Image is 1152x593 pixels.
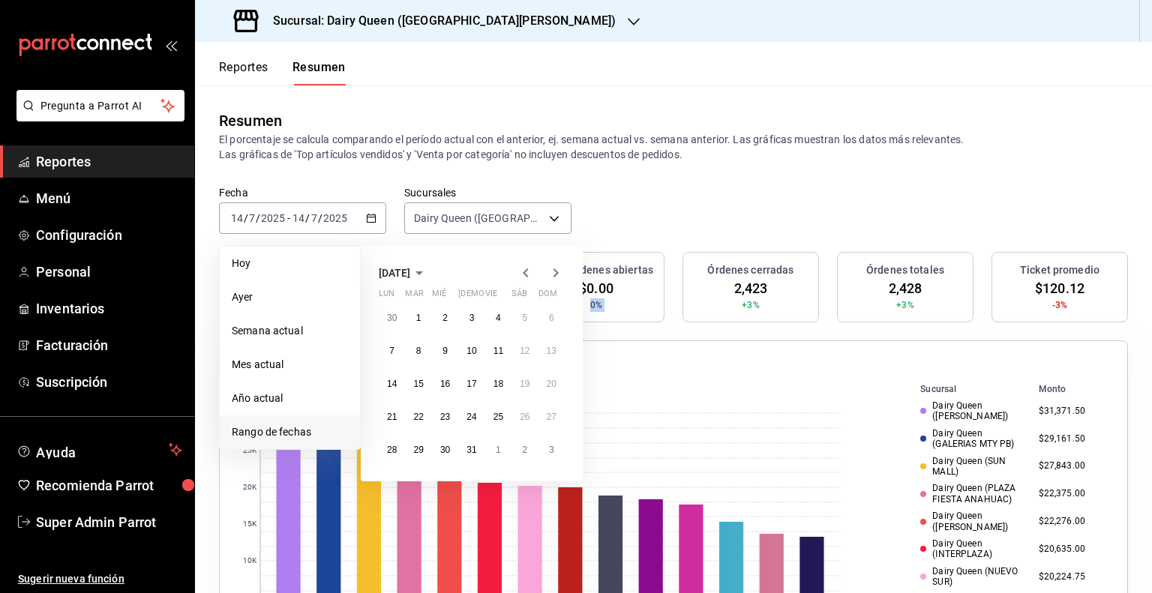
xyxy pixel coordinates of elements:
[496,313,501,323] abbr: 4 de julio de 2025
[734,278,768,298] span: 2,423
[413,379,423,389] abbr: 15 de julio de 2025
[305,212,310,224] span: /
[36,335,182,355] span: Facturación
[432,289,446,304] abbr: miércoles
[920,456,1026,478] div: Dairy Queen (SUN MALL)
[1033,480,1109,508] td: $22,375.00
[466,379,476,389] abbr: 17 de julio de 2025
[379,337,405,364] button: 7 de julio de 2025
[413,445,423,455] abbr: 29 de julio de 2025
[243,484,257,492] text: 20K
[520,379,529,389] abbr: 19 de julio de 2025
[292,212,305,224] input: --
[387,379,397,389] abbr: 14 de julio de 2025
[232,391,348,406] span: Año actual
[1052,298,1067,312] span: -3%
[522,445,527,455] abbr: 2 de agosto de 2025
[511,403,538,430] button: 26 de julio de 2025
[485,370,511,397] button: 18 de julio de 2025
[219,187,386,198] label: Fecha
[165,39,177,51] button: open_drawer_menu
[243,520,257,529] text: 15K
[485,337,511,364] button: 11 de julio de 2025
[379,289,394,304] abbr: lunes
[538,304,565,331] button: 6 de julio de 2025
[485,403,511,430] button: 25 de julio de 2025
[458,289,547,304] abbr: jueves
[36,372,182,392] span: Suscripción
[469,313,475,323] abbr: 3 de julio de 2025
[466,346,476,356] abbr: 10 de julio de 2025
[287,212,290,224] span: -
[458,304,484,331] button: 3 de julio de 2025
[442,346,448,356] abbr: 9 de julio de 2025
[511,289,527,304] abbr: sábado
[1033,508,1109,535] td: $22,276.00
[405,337,431,364] button: 8 de julio de 2025
[520,346,529,356] abbr: 12 de julio de 2025
[493,412,503,422] abbr: 25 de julio de 2025
[36,441,163,459] span: Ayuda
[458,337,484,364] button: 10 de julio de 2025
[549,313,554,323] abbr: 6 de julio de 2025
[379,403,405,430] button: 21 de julio de 2025
[379,436,405,463] button: 28 de julio de 2025
[232,289,348,305] span: Ayer
[405,304,431,331] button: 1 de julio de 2025
[261,12,616,30] h3: Sucursal: Dairy Queen ([GEOGRAPHIC_DATA][PERSON_NAME])
[292,60,346,85] button: Resumen
[389,346,394,356] abbr: 7 de julio de 2025
[511,337,538,364] button: 12 de julio de 2025
[256,212,260,224] span: /
[18,571,182,587] span: Sugerir nueva función
[511,304,538,331] button: 5 de julio de 2025
[549,445,554,455] abbr: 3 de agosto de 2025
[440,445,450,455] abbr: 30 de julio de 2025
[379,304,405,331] button: 30 de junio de 2025
[432,370,458,397] button: 16 de julio de 2025
[387,445,397,455] abbr: 28 de julio de 2025
[36,475,182,496] span: Recomienda Parrot
[1035,278,1084,298] span: $120.12
[547,379,556,389] abbr: 20 de julio de 2025
[379,264,428,282] button: [DATE]
[742,298,759,312] span: +3%
[405,370,431,397] button: 15 de julio de 2025
[36,188,182,208] span: Menú
[493,379,503,389] abbr: 18 de julio de 2025
[36,298,182,319] span: Inventarios
[466,445,476,455] abbr: 31 de julio de 2025
[707,262,793,278] h3: Órdenes cerradas
[920,400,1026,422] div: Dairy Queen ([PERSON_NAME])
[219,60,268,85] button: Reportes
[379,370,405,397] button: 14 de julio de 2025
[1033,425,1109,453] td: $29,161.50
[260,212,286,224] input: ----
[1033,453,1109,481] td: $27,843.00
[920,428,1026,450] div: Dairy Queen (GALERIAS MTY PB)
[40,98,161,114] span: Pregunta a Parrot AI
[414,211,544,226] span: Dairy Queen ([GEOGRAPHIC_DATA][PERSON_NAME]), [GEOGRAPHIC_DATA] ([GEOGRAPHIC_DATA]), [GEOGRAPHIC_...
[458,403,484,430] button: 24 de julio de 2025
[511,436,538,463] button: 2 de agosto de 2025
[485,304,511,331] button: 4 de julio de 2025
[493,346,503,356] abbr: 11 de julio de 2025
[36,262,182,282] span: Personal
[920,566,1026,588] div: Dairy Queen (NUEVO SUR)
[405,436,431,463] button: 29 de julio de 2025
[538,436,565,463] button: 3 de agosto de 2025
[511,370,538,397] button: 19 de julio de 2025
[379,267,410,279] span: [DATE]
[416,346,421,356] abbr: 8 de julio de 2025
[387,412,397,422] abbr: 21 de julio de 2025
[538,370,565,397] button: 20 de julio de 2025
[538,289,557,304] abbr: domingo
[520,412,529,422] abbr: 26 de julio de 2025
[230,212,244,224] input: --
[405,289,423,304] abbr: martes
[432,304,458,331] button: 2 de julio de 2025
[458,370,484,397] button: 17 de julio de 2025
[920,511,1026,532] div: Dairy Queen ([PERSON_NAME])
[547,412,556,422] abbr: 27 de julio de 2025
[405,403,431,430] button: 22 de julio de 2025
